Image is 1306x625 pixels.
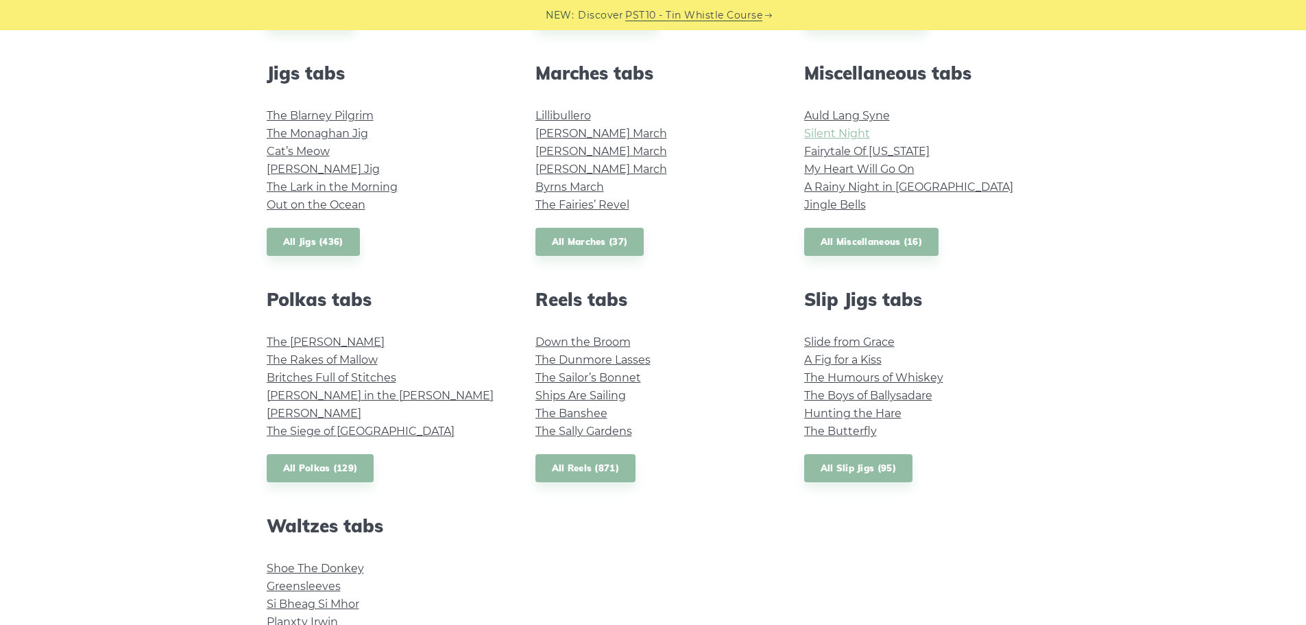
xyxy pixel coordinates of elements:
[804,454,912,482] a: All Slip Jigs (95)
[535,109,591,122] a: Lillibullero
[546,8,574,23] span: NEW:
[535,407,607,420] a: The Banshee
[535,289,771,310] h2: Reels tabs
[535,389,626,402] a: Ships Are Sailing
[267,127,368,140] a: The Monaghan Jig
[535,228,644,256] a: All Marches (37)
[267,289,503,310] h2: Polkas tabs
[804,289,1040,310] h2: Slip Jigs tabs
[267,598,359,611] a: Si­ Bheag Si­ Mhor
[267,580,341,593] a: Greensleeves
[804,228,939,256] a: All Miscellaneous (16)
[804,180,1013,193] a: A Rainy Night in [GEOGRAPHIC_DATA]
[625,8,762,23] a: PST10 - Tin Whistle Course
[578,8,623,23] span: Discover
[535,335,631,349] a: Down the Broom
[535,371,641,384] a: The Sailor’s Bonnet
[267,562,364,575] a: Shoe The Donkey
[267,454,374,482] a: All Polkas (129)
[535,127,667,140] a: [PERSON_NAME] March
[804,109,890,122] a: Auld Lang Syne
[804,198,866,211] a: Jingle Bells
[535,353,651,366] a: The Dunmore Lasses
[535,163,667,176] a: [PERSON_NAME] March
[267,335,385,349] a: The [PERSON_NAME]
[535,62,771,84] h2: Marches tabs
[267,515,503,536] h2: Waltzes tabs
[267,371,396,384] a: Britches Full of Stitches
[267,389,494,402] a: [PERSON_NAME] in the [PERSON_NAME]
[804,371,943,384] a: The Humours of Whiskey
[535,198,629,211] a: The Fairies’ Revel
[804,163,915,176] a: My Heart Will Go On
[535,425,632,438] a: The Sally Gardens
[804,407,902,420] a: Hunting the Hare
[267,407,361,420] a: [PERSON_NAME]
[804,145,930,158] a: Fairytale Of [US_STATE]
[267,353,378,366] a: The Rakes of Mallow
[267,180,398,193] a: The Lark in the Morning
[267,163,380,176] a: [PERSON_NAME] Jig
[267,109,374,122] a: The Blarney Pilgrim
[535,454,636,482] a: All Reels (871)
[804,127,870,140] a: Silent Night
[267,62,503,84] h2: Jigs tabs
[267,425,455,438] a: The Siege of [GEOGRAPHIC_DATA]
[267,145,330,158] a: Cat’s Meow
[804,335,895,349] a: Slide from Grace
[804,425,877,438] a: The Butterfly
[267,198,365,211] a: Out on the Ocean
[804,62,1040,84] h2: Miscellaneous tabs
[267,228,360,256] a: All Jigs (436)
[804,389,932,402] a: The Boys of Ballysadare
[535,145,667,158] a: [PERSON_NAME] March
[804,353,882,366] a: A Fig for a Kiss
[535,180,604,193] a: Byrns March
